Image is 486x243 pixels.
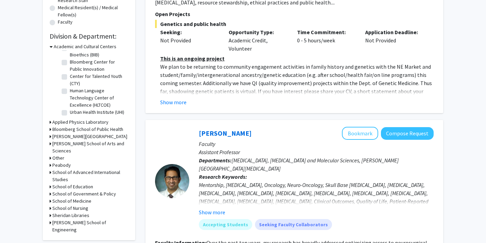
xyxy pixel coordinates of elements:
[160,55,225,62] u: This is an ongoing project
[381,127,434,140] button: Compose Request to Raj Mukherjee
[199,157,232,164] b: Departments:
[52,219,128,233] h3: [PERSON_NAME] School of Engineering
[199,208,225,216] button: Show more
[365,28,423,36] p: Application Deadline:
[297,28,355,36] p: Time Commitment:
[52,162,71,169] h3: Peabody
[70,109,124,116] label: Urban Health Institute (UHI)
[155,20,434,28] span: Genetics and public health
[255,219,332,230] mat-chip: Seeking Faculty Collaborators
[5,212,29,238] iframe: Chat
[199,129,252,137] a: [PERSON_NAME]
[199,219,252,230] mat-chip: Accepting Students
[70,87,127,109] label: Human Language Technology Center of Excellence (HLTCOE)
[70,58,127,73] label: Bloomberg Center for Public Innovation
[199,140,434,148] p: Faculty
[160,98,187,106] button: Show more
[70,73,127,87] label: Center for Talented Youth (CTY)
[52,126,123,133] h3: Bloomberg School of Public Health
[58,4,128,18] label: Medical Resident(s) / Medical Fellow(s)
[52,183,93,190] h3: School of Education
[52,198,91,205] h3: School of Medicine
[52,133,127,140] h3: [PERSON_NAME][GEOGRAPHIC_DATA]
[360,28,429,53] div: Not Provided
[199,173,247,180] b: Research Keywords:
[229,28,287,36] p: Opportunity Type:
[199,157,399,172] span: [MEDICAL_DATA], [MEDICAL_DATA] and Molecular Sciences, [PERSON_NAME][GEOGRAPHIC_DATA][MEDICAL_DATA]
[292,28,360,53] div: 0 - 5 hours/week
[223,28,292,53] div: Academic Credit, Volunteer
[160,63,434,112] p: We plan to be returning to community engagement activities in family history and genetics with th...
[52,169,128,183] h3: School of Advanced International Studies
[155,10,434,18] p: Open Projects
[50,32,128,40] h2: Division & Department:
[160,36,218,44] div: Not Provided
[58,18,73,26] label: Faculty
[52,154,64,162] h3: Other
[52,212,89,219] h3: Sheridan Libraries
[342,127,378,140] button: Add Raj Mukherjee to Bookmarks
[54,43,116,50] h3: Academic and Cultural Centers
[160,28,218,36] p: Seeking:
[70,44,127,58] label: [PERSON_NAME] Institute of Bioethics (BIB)
[199,148,434,156] p: Assistant Professor
[52,205,88,212] h3: School of Nursing
[199,181,434,230] div: Mentorship, [MEDICAL_DATA], Oncology, Neuro-Oncology, Skull Base [MEDICAL_DATA], [MEDICAL_DATA], ...
[52,119,108,126] h3: Applied Physics Laboratory
[52,190,116,198] h3: School of Government & Policy
[52,140,128,154] h3: [PERSON_NAME] School of Arts and Sciences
